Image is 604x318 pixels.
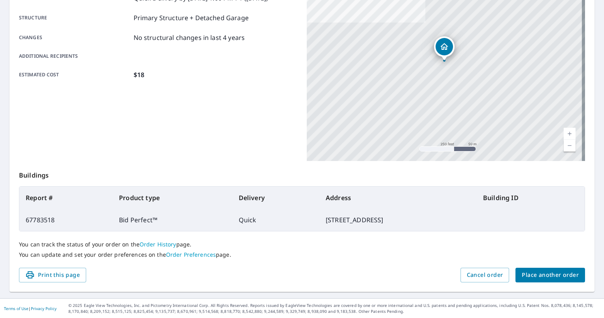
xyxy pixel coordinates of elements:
[19,268,86,282] button: Print this page
[113,187,232,209] th: Product type
[134,33,245,42] p: No structural changes in last 4 years
[319,209,477,231] td: [STREET_ADDRESS]
[25,270,80,280] span: Print this page
[19,70,130,79] p: Estimated cost
[19,13,130,23] p: Structure
[134,70,144,79] p: $18
[19,187,113,209] th: Report #
[564,140,576,151] a: Current Level 17, Zoom Out
[319,187,477,209] th: Address
[434,36,455,61] div: Dropped pin, building 1, Residential property, 54 Heritage Rd East Lyme, CT 06333
[522,270,579,280] span: Place another order
[232,209,319,231] td: Quick
[4,306,57,311] p: |
[232,187,319,209] th: Delivery
[68,303,600,314] p: © 2025 Eagle View Technologies, Inc. and Pictometry International Corp. All Rights Reserved. Repo...
[19,241,585,248] p: You can track the status of your order on the page.
[31,306,57,311] a: Privacy Policy
[477,187,585,209] th: Building ID
[113,209,232,231] td: Bid Perfect™
[140,240,176,248] a: Order History
[515,268,585,282] button: Place another order
[461,268,510,282] button: Cancel order
[467,270,503,280] span: Cancel order
[166,251,216,258] a: Order Preferences
[19,209,113,231] td: 67783518
[564,128,576,140] a: Current Level 17, Zoom In
[4,306,28,311] a: Terms of Use
[19,251,585,258] p: You can update and set your order preferences on the page.
[19,53,130,60] p: Additional recipients
[134,13,249,23] p: Primary Structure + Detached Garage
[19,161,585,186] p: Buildings
[19,33,130,42] p: Changes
